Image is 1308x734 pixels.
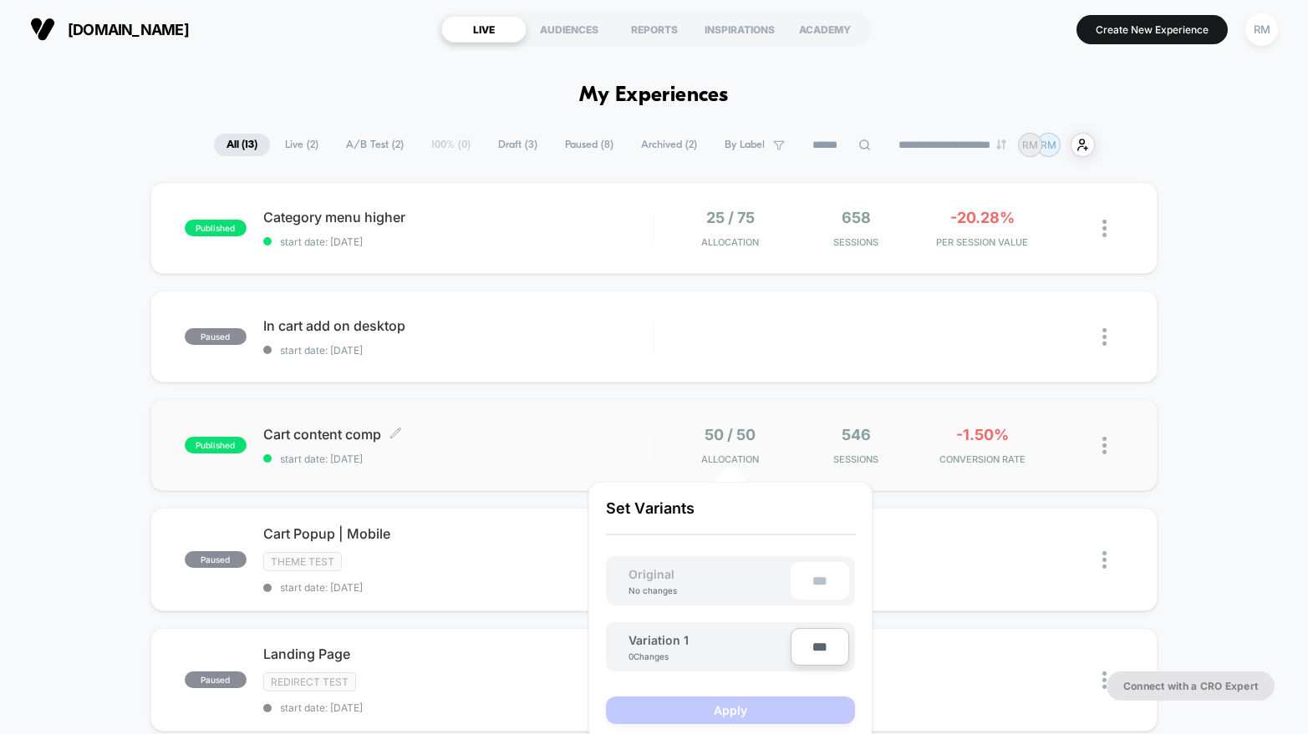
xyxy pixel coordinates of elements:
div: ACADEMY [782,16,868,43]
h1: My Experiences [579,84,729,108]
span: -20.28% [950,209,1015,226]
img: close [1102,437,1107,454]
span: published [185,437,247,453]
span: Category menu higher [263,209,654,225]
img: end [996,139,1006,149]
div: INSPIRATIONS [697,16,782,43]
button: RM [1240,13,1283,47]
span: paused [185,671,247,688]
img: close [1102,551,1107,569]
span: -1.50% [956,426,1009,443]
button: [DOMAIN_NAME] [25,16,194,43]
span: start date: [DATE] [263,453,654,465]
img: close [1102,328,1107,346]
span: Live ( 2 ) [272,134,331,156]
span: Draft ( 3 ) [486,134,550,156]
div: LIVE [441,16,527,43]
span: 546 [842,426,871,443]
span: start date: [DATE] [263,701,654,714]
p: Set Variants [606,499,855,535]
p: RM [1022,139,1038,151]
img: close [1102,220,1107,237]
span: Cart Popup | Mobile [263,525,654,542]
div: RM [1245,13,1278,46]
img: Visually logo [30,17,55,42]
span: Archived ( 2 ) [629,134,710,156]
span: PER SESSION VALUE [924,236,1041,248]
span: In cart add on desktop [263,317,654,334]
span: Cart content comp [263,426,654,443]
div: No changes [612,585,694,595]
span: All ( 13 ) [214,134,270,156]
div: AUDIENCES [527,16,612,43]
span: Original [612,567,691,581]
span: By Label [725,139,765,151]
span: 50 / 50 [705,426,756,443]
span: Paused ( 8 ) [552,134,626,156]
span: Allocation [701,453,759,465]
span: CONVERSION RATE [924,453,1041,465]
div: REPORTS [612,16,697,43]
span: Redirect Test [263,672,356,691]
span: published [185,220,247,236]
span: A/B Test ( 2 ) [333,134,416,156]
button: Apply [606,696,855,724]
span: start date: [DATE] [263,344,654,357]
div: 0 Changes [629,651,679,661]
span: Variation 1 [629,633,689,647]
button: Connect with a CRO Expert [1107,671,1275,701]
span: Theme Test [263,552,342,571]
span: [DOMAIN_NAME] [68,21,189,38]
span: 25 / 75 [706,209,755,226]
span: paused [185,551,247,568]
img: close [1102,671,1107,689]
span: paused [185,328,247,345]
span: Allocation [701,236,759,248]
span: Sessions [797,453,915,465]
button: Create New Experience [1076,15,1228,44]
span: Landing Page [263,645,654,662]
span: 658 [842,209,871,226]
p: RM [1041,139,1056,151]
span: start date: [DATE] [263,235,654,248]
span: start date: [DATE] [263,581,654,594]
span: Sessions [797,236,915,248]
